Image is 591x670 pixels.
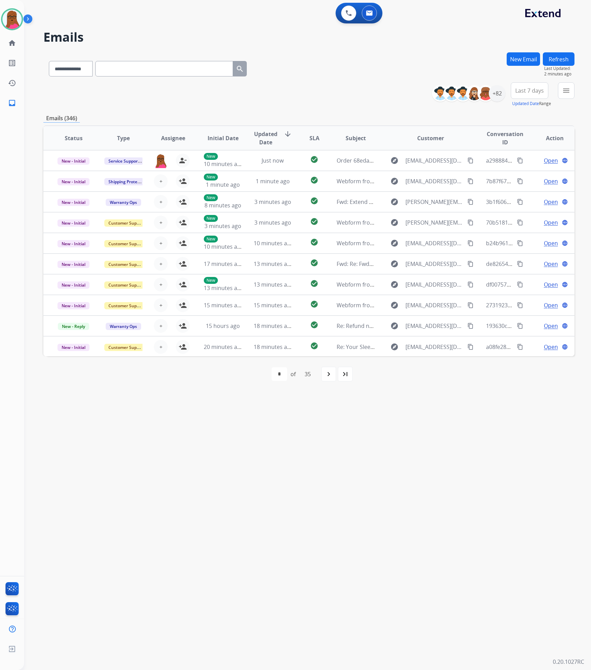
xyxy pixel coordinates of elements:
[341,370,349,378] mat-icon: last_page
[57,199,89,206] span: New - Initial
[179,301,187,309] mat-icon: person_add
[57,344,89,351] span: New - Initial
[154,319,168,333] button: +
[57,302,89,309] span: New - Initial
[206,322,240,330] span: 15 hours ago
[57,281,89,289] span: New - Initial
[489,85,505,102] div: +82
[57,157,89,165] span: New - Initial
[405,156,463,165] span: [EMAIL_ADDRESS][DOMAIN_NAME]
[284,130,292,138] mat-icon: arrow_downward
[562,323,568,329] mat-icon: language
[154,236,168,250] button: +
[104,240,149,247] span: Customer Support
[179,239,187,247] mat-icon: person_add
[43,114,80,123] p: Emails (346)
[346,134,366,142] span: Subject
[254,198,291,206] span: 3 minutes ago
[390,198,399,206] mat-icon: explore
[159,343,162,351] span: +
[208,134,239,142] span: Initial Date
[204,153,218,160] p: New
[405,280,463,289] span: [EMAIL_ADDRESS][DOMAIN_NAME]
[104,302,149,309] span: Customer Support
[310,155,318,164] mat-icon: check_circle
[390,343,399,351] mat-icon: explore
[204,301,244,309] span: 15 minutes ago
[310,300,318,308] mat-icon: check_circle
[254,239,294,247] span: 10 minutes ago
[57,240,89,247] span: New - Initial
[58,323,89,330] span: New - Reply
[254,130,278,146] span: Updated Date
[337,157,459,164] span: Order 68edae1a-b11c-4db2-98b0-f69ac7181088
[179,343,187,351] mat-icon: person_add
[254,343,294,351] span: 18 minutes ago
[544,280,558,289] span: Open
[562,344,568,350] mat-icon: language
[337,219,535,226] span: Webform from [PERSON_NAME][EMAIL_ADDRESS][DOMAIN_NAME] on [DATE]
[486,322,591,330] span: 193630c1-47fb-491c-bb9a-7cee65d9c760
[262,157,284,164] span: Just now
[337,343,443,351] span: Re: Your Sleep Country claim is approved
[390,301,399,309] mat-icon: explore
[154,340,168,354] button: +
[310,259,318,267] mat-icon: check_circle
[544,239,558,247] span: Open
[204,343,244,351] span: 20 minutes ago
[179,260,187,268] mat-icon: person_add
[467,157,474,164] mat-icon: content_copy
[390,218,399,227] mat-icon: explore
[310,238,318,246] mat-icon: check_circle
[525,126,574,150] th: Action
[154,298,168,312] button: +
[159,301,162,309] span: +
[57,178,89,185] span: New - Initial
[515,89,544,92] span: Last 7 days
[562,302,568,308] mat-icon: language
[154,154,168,168] img: agent-avatar
[159,239,162,247] span: +
[310,342,318,350] mat-icon: check_circle
[517,281,523,288] mat-icon: content_copy
[562,178,568,184] mat-icon: language
[204,215,218,222] p: New
[405,239,463,247] span: [EMAIL_ADDRESS][DOMAIN_NAME]
[179,156,187,165] mat-icon: person_remove
[405,218,463,227] span: [PERSON_NAME][EMAIL_ADDRESS][DOMAIN_NAME]
[337,260,472,268] span: Fwd: Re: Fwd: ProAudioStar: New Order # 300254403
[467,302,474,308] mat-icon: content_copy
[517,344,523,350] mat-icon: content_copy
[544,218,558,227] span: Open
[562,157,568,164] mat-icon: language
[206,181,240,188] span: 1 minute ago
[8,39,16,47] mat-icon: home
[517,157,523,164] mat-icon: content_copy
[390,260,399,268] mat-icon: explore
[544,71,574,77] span: 2 minutes ago
[104,261,149,268] span: Customer Support
[507,52,540,66] button: New Email
[486,301,587,309] span: 27319236-c466-43fb-bf95-2ef9d1f689c7
[517,261,523,267] mat-icon: content_copy
[337,301,493,309] span: Webform from [EMAIL_ADDRESS][DOMAIN_NAME] on [DATE]
[299,367,316,381] div: 35
[236,65,244,73] mat-icon: search
[159,260,162,268] span: +
[544,66,574,71] span: Last Updated:
[159,177,162,185] span: +
[104,157,144,165] span: Service Support
[405,260,463,268] span: [EMAIL_ADDRESS][DOMAIN_NAME]
[254,281,294,288] span: 13 minutes ago
[254,219,291,226] span: 3 minutes ago
[204,260,244,268] span: 17 minutes ago
[486,198,589,206] span: 3b1f606c-a163-4987-a847-1c4ab9fa5b5c
[467,261,474,267] mat-icon: content_copy
[117,134,130,142] span: Type
[467,178,474,184] mat-icon: content_copy
[553,658,584,666] p: 0.20.1027RC
[204,277,218,284] p: New
[106,323,141,330] span: Warranty Ops
[517,302,523,308] mat-icon: content_copy
[310,217,318,226] mat-icon: check_circle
